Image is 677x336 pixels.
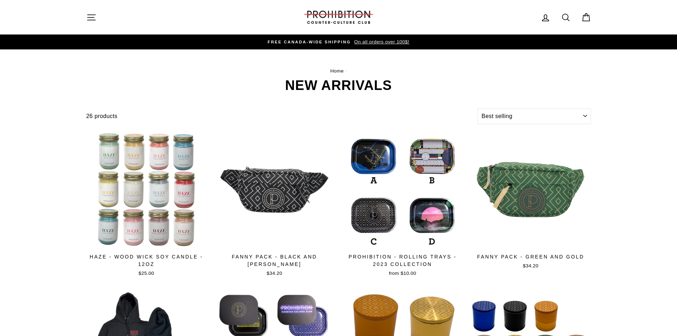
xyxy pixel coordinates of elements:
div: from $10.00 [343,270,463,277]
img: PROHIBITION COUNTER-CULTURE CLUB [303,11,374,24]
div: FANNY PACK - GREEN AND GOLD [471,253,591,261]
a: PROHIBITION - ROLLING TRAYS - 2023 COLLECTIONfrom $10.00 [343,129,463,279]
h1: NEW ARRIVALS [86,79,591,92]
div: PROHIBITION - ROLLING TRAYS - 2023 COLLECTION [343,253,463,268]
div: 26 products [86,112,475,121]
a: FANNY PACK - GREEN AND GOLD$34.20 [471,129,591,272]
span: FREE CANADA-WIDE SHIPPING [268,40,351,44]
span: On all orders over 100$! [352,39,409,44]
div: Haze - Wood Wick Soy Candle - 12oz [86,253,207,268]
div: $34.20 [471,262,591,270]
a: FANNY PACK - BLACK AND [PERSON_NAME]$34.20 [214,129,335,279]
a: Haze - Wood Wick Soy Candle - 12oz$25.00 [86,129,207,279]
nav: breadcrumbs [86,67,591,75]
div: $34.20 [214,270,335,277]
span: / [345,68,346,74]
div: FANNY PACK - BLACK AND [PERSON_NAME] [214,253,335,268]
a: FREE CANADA-WIDE SHIPPING On all orders over 100$! [88,38,589,46]
a: Home [330,68,344,74]
div: $25.00 [86,270,207,277]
